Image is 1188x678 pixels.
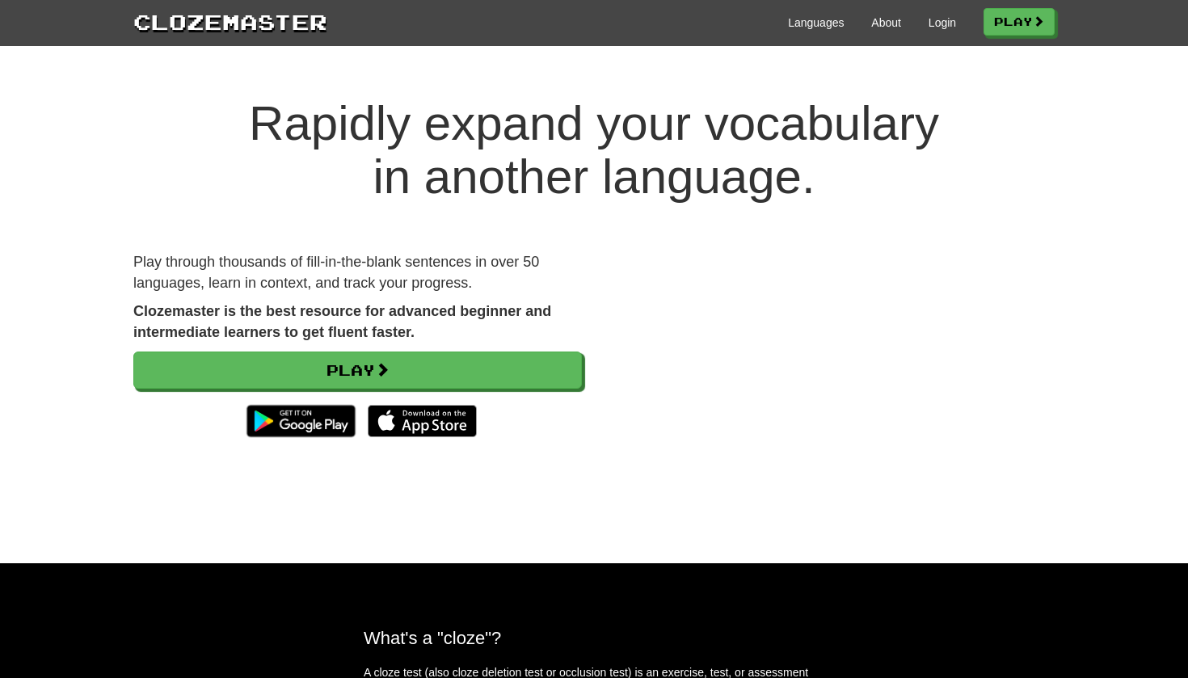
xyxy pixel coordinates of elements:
p: Play through thousands of fill-in-the-blank sentences in over 50 languages, learn in context, and... [133,252,582,293]
strong: Clozemaster is the best resource for advanced beginner and intermediate learners to get fluent fa... [133,303,551,340]
h2: What's a "cloze"? [364,628,824,648]
a: Login [929,15,956,31]
a: About [871,15,901,31]
a: Languages [788,15,844,31]
img: Get it on Google Play [238,397,364,445]
a: Play [133,352,582,389]
a: Clozemaster [133,6,327,36]
a: Play [984,8,1055,36]
img: Download_on_the_App_Store_Badge_US-UK_135x40-25178aeef6eb6b83b96f5f2d004eda3bffbb37122de64afbaef7... [368,405,477,437]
